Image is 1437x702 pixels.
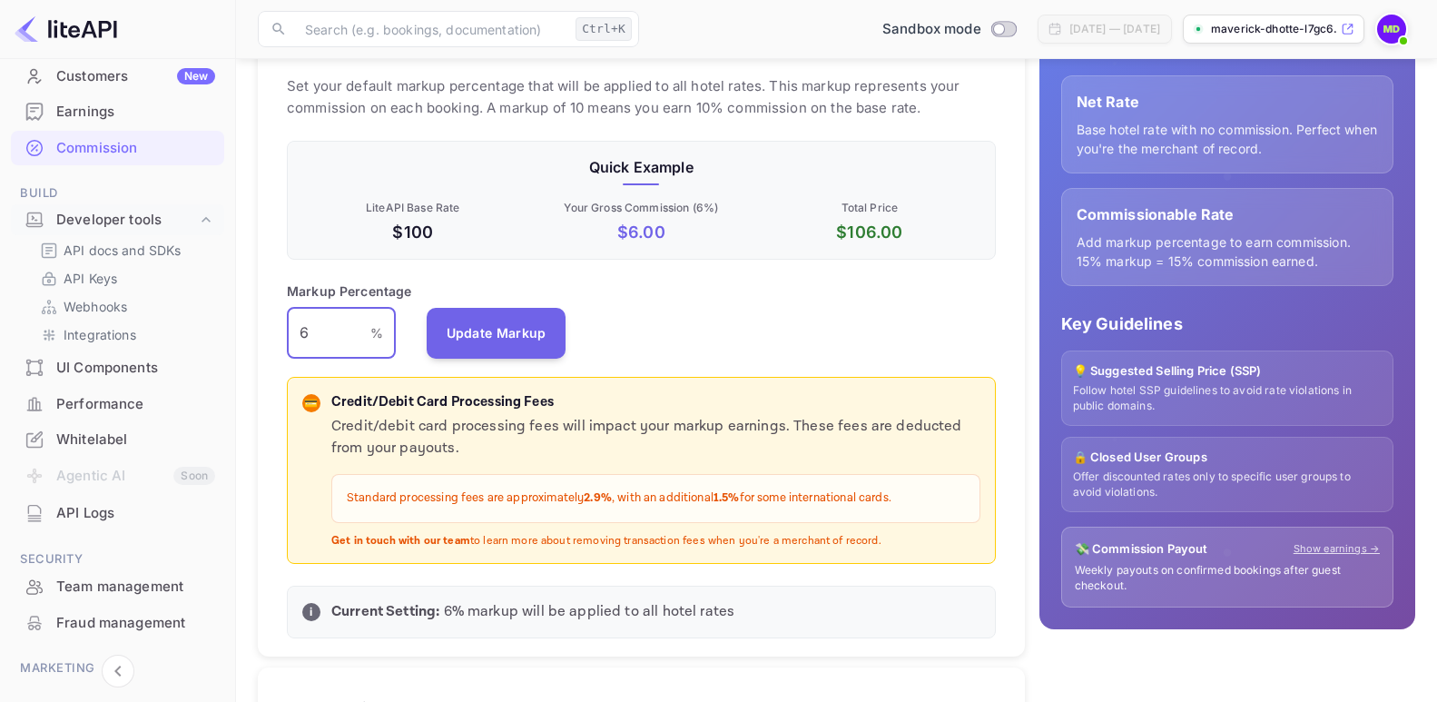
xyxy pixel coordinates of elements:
p: 💡 Suggested Selling Price (SSP) [1073,362,1382,381]
span: Marketing [11,658,224,678]
p: $100 [302,220,524,244]
div: Fraud management [56,613,215,634]
div: Developer tools [11,204,224,236]
p: Add markup percentage to earn commission. 15% markup = 15% commission earned. [1077,232,1378,271]
strong: Get in touch with our team [331,534,470,548]
a: API docs and SDKs [40,241,210,260]
p: 💳 [304,395,318,411]
p: 6 % markup will be applied to all hotel rates [331,601,980,623]
a: Earnings [11,94,224,128]
span: Build [11,183,224,203]
p: Commissionable Rate [1077,203,1378,225]
a: Show earnings → [1294,541,1380,557]
a: Whitelabel [11,422,224,456]
div: Earnings [56,102,215,123]
div: API Logs [56,503,215,524]
p: Webhooks [64,297,127,316]
p: $ 106.00 [759,220,980,244]
input: 0 [287,308,370,359]
p: to learn more about removing transaction fees when you're a merchant of record. [331,534,980,549]
div: [DATE] — [DATE] [1069,21,1160,37]
strong: Current Setting: [331,602,439,621]
a: Webhooks [40,297,210,316]
div: Customers [56,66,215,87]
a: API Keys [40,269,210,288]
button: Update Markup [427,308,566,359]
div: UI Components [11,351,224,386]
p: API Keys [64,269,117,288]
img: LiteAPI logo [15,15,117,44]
p: LiteAPI Base Rate [302,200,524,216]
strong: 2.9% [584,490,612,506]
div: Commission [11,131,224,166]
div: API Logs [11,496,224,531]
div: Integrations [33,321,217,348]
div: Ctrl+K [576,17,632,41]
span: Security [11,549,224,569]
p: Offer discounted rates only to specific user groups to avoid violations. [1073,470,1382,500]
p: Key Guidelines [1061,311,1393,336]
div: API docs and SDKs [33,237,217,263]
p: $ 6.00 [531,220,753,244]
div: Earnings [11,94,224,130]
a: Team management [11,569,224,603]
p: Markup Percentage [287,282,412,301]
p: 💸 Commission Payout [1075,540,1208,559]
p: Credit/debit card processing fees will impact your markup earnings. These fees are deducted from ... [331,416,980,460]
a: Fraud management [11,606,224,639]
a: UI Components [11,351,224,384]
div: API Keys [33,265,217,292]
p: Credit/Debit Card Processing Fees [331,392,980,413]
input: Search (e.g. bookings, documentation) [294,11,568,47]
p: Set your default markup percentage that will be applied to all hotel rates. This markup represent... [287,75,996,119]
img: Maverick Dhotte [1377,15,1406,44]
p: Net Rate [1077,91,1378,113]
p: Quick Example [302,156,980,178]
p: Integrations [64,325,136,344]
p: Total Price [759,200,980,216]
a: Integrations [40,325,210,344]
a: Performance [11,387,224,420]
p: Weekly payouts on confirmed bookings after guest checkout. [1075,563,1380,594]
div: Team management [11,569,224,605]
a: CustomersNew [11,59,224,93]
p: Follow hotel SSP guidelines to avoid rate violations in public domains. [1073,383,1382,414]
p: API docs and SDKs [64,241,182,260]
div: CustomersNew [11,59,224,94]
span: Sandbox mode [882,19,981,40]
div: Team management [56,577,215,598]
p: maverick-dhotte-l7gc6.... [1211,21,1337,37]
p: 🔒 Closed User Groups [1073,449,1382,467]
div: Webhooks [33,293,217,320]
div: UI Components [56,358,215,379]
p: Base hotel rate with no commission. Perfect when you're the merchant of record. [1077,120,1378,158]
div: Performance [56,394,215,415]
div: Whitelabel [11,422,224,458]
button: Collapse navigation [102,655,134,687]
p: Your Gross Commission ( 6 %) [531,200,753,216]
div: Whitelabel [56,430,215,450]
a: API Logs [11,496,224,529]
p: i [310,604,312,620]
p: % [370,323,383,342]
p: Standard processing fees are approximately , with an additional for some international cards. [347,489,965,508]
div: Commission [56,138,215,159]
div: New [177,68,215,84]
a: Commission [11,131,224,164]
div: Developer tools [56,210,197,231]
div: Fraud management [11,606,224,641]
div: Switch to Production mode [875,19,1023,40]
strong: 1.5% [714,490,740,506]
div: Performance [11,387,224,422]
